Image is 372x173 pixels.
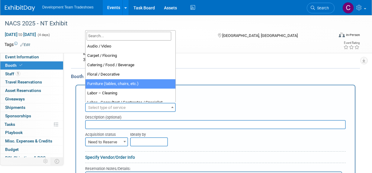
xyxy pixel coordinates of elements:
[85,70,175,79] li: Floral / Decorative
[0,70,63,78] a: Staff1
[0,95,63,103] a: Giveaways
[18,32,23,37] span: to
[85,92,346,101] div: New Booth Service
[343,41,360,44] div: Event Rating
[0,154,63,162] a: ROI, Objectives & ROO
[19,64,22,67] i: Booth reservation complete
[222,33,298,38] span: [GEOGRAPHIC_DATA], [GEOGRAPHIC_DATA]
[85,129,121,137] div: Acquisition status
[5,88,41,93] span: Asset Reservations
[5,130,23,135] span: Playbook
[85,112,346,120] div: Description (optional)
[5,41,30,47] td: Tags
[130,129,323,137] div: Ideally by
[0,145,63,154] a: Budget
[85,60,175,70] li: Catering / Food / Beverage
[0,137,63,145] a: Misc. Expenses & Credits
[0,103,63,112] a: Shipments
[5,139,52,143] span: Misc. Expenses & Credits
[88,105,126,110] span: Select type of service
[5,5,35,11] img: ExhibitDay
[85,98,175,107] li: Labor - Consultant / Contractor / Specialist
[3,18,329,29] div: NACS 2025 - NT Exhibit
[5,71,20,76] span: Staff
[85,51,175,60] li: Carpet / Flooring
[346,33,360,37] div: In-Person
[5,32,36,37] span: [DATE] [DATE]
[5,54,39,59] span: Event Information
[37,33,50,37] span: (4 days)
[307,3,335,13] a: Search
[5,96,25,101] span: Giveaways
[0,61,63,70] a: Booth
[3,2,253,8] body: Rich Text Area. Press ALT-0 for help.
[0,78,63,86] a: Travel Reservations
[5,147,19,152] span: Budget
[0,53,63,61] a: Event Information
[0,86,63,95] a: Asset Reservations
[85,137,128,146] span: Need to Reserve
[51,157,63,165] td: Toggle Event Tabs
[85,42,175,51] li: Audio / Video
[342,2,354,14] img: Courtney Perkins
[5,80,42,84] span: Travel Reservations
[0,112,63,120] a: Sponsorships
[5,105,25,110] span: Shipments
[85,89,175,98] li: Labor – Cleaning
[42,5,94,9] span: Development Team Tradeshows
[71,73,360,80] div: Booth Services
[85,155,135,160] a: Specify Vendor/Order Info
[86,138,127,146] span: Need to Reserve
[339,32,345,37] img: Format-Inperson.png
[40,157,51,165] td: Personalize Event Tab Strip
[315,6,329,10] span: Search
[79,48,303,66] div: Move in [DATE]11A 3 Floor South
[0,120,63,129] a: Tasks
[20,43,30,47] a: Edit
[87,32,171,41] input: Search...
[5,113,31,118] span: Sponsorships
[0,129,63,137] a: Playbook
[5,63,24,68] span: Booth
[85,165,342,171] div: Reservation Notes/Details:
[308,31,360,41] div: Event Format
[5,155,46,160] span: ROI, Objectives & ROO
[16,71,20,76] span: 1
[5,122,15,127] span: Tasks
[85,79,175,89] li: Furniture (tables, chairs, etc.)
